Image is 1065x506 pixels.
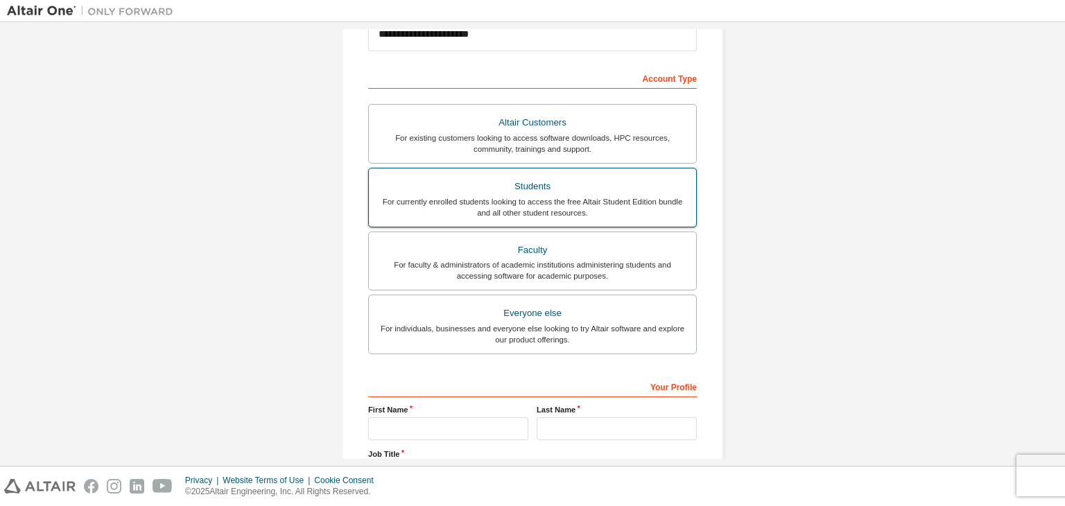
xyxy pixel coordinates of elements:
[7,4,180,18] img: Altair One
[130,479,144,494] img: linkedin.svg
[377,304,688,323] div: Everyone else
[368,67,697,89] div: Account Type
[377,177,688,196] div: Students
[107,479,121,494] img: instagram.svg
[537,404,697,415] label: Last Name
[368,375,697,397] div: Your Profile
[368,404,528,415] label: First Name
[377,259,688,281] div: For faculty & administrators of academic institutions administering students and accessing softwa...
[4,479,76,494] img: altair_logo.svg
[185,486,382,498] p: © 2025 Altair Engineering, Inc. All Rights Reserved.
[223,475,314,486] div: Website Terms of Use
[377,113,688,132] div: Altair Customers
[377,323,688,345] div: For individuals, businesses and everyone else looking to try Altair software and explore our prod...
[377,241,688,260] div: Faculty
[377,196,688,218] div: For currently enrolled students looking to access the free Altair Student Edition bundle and all ...
[314,475,381,486] div: Cookie Consent
[153,479,173,494] img: youtube.svg
[377,132,688,155] div: For existing customers looking to access software downloads, HPC resources, community, trainings ...
[84,479,98,494] img: facebook.svg
[368,448,697,460] label: Job Title
[185,475,223,486] div: Privacy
